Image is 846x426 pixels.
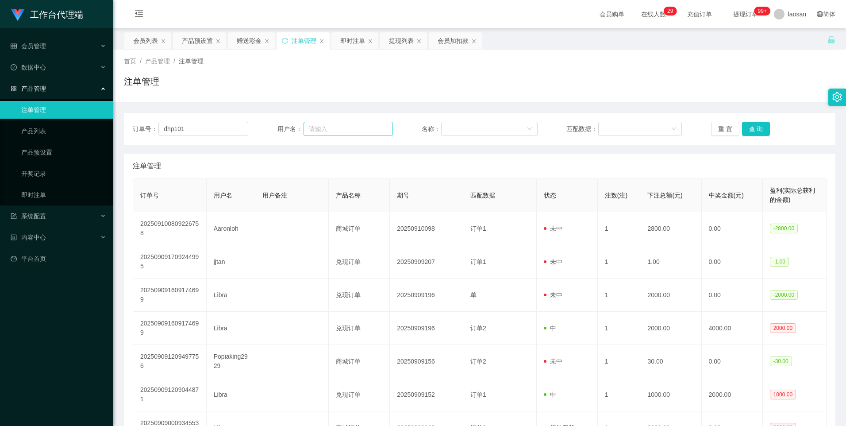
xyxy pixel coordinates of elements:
span: 未中 [544,258,562,265]
span: 盈利(实际总获利的金额) [770,187,815,203]
i: 图标: close [215,39,221,44]
td: 2000.00 [702,378,763,411]
td: 20250910098 [390,212,463,245]
td: 20250909156 [390,345,463,378]
td: 20250909196 [390,279,463,312]
i: 图标: profile [11,234,17,240]
td: Aaronloh [207,212,256,245]
td: Libra [207,279,256,312]
td: 0.00 [702,279,763,312]
td: 1 [598,378,641,411]
i: 图标: close [416,39,422,44]
i: 图标: check-circle-o [11,64,17,70]
td: 1 [598,312,641,345]
h1: 工作台代理端 [30,0,83,29]
a: 即时注单 [21,186,106,204]
span: 未中 [544,358,562,365]
img: logo.9652507e.png [11,9,25,21]
td: 202509100809226758 [133,212,207,245]
td: 兑现订单 [329,279,390,312]
span: 提现订单 [729,11,762,17]
td: 30.00 [640,345,701,378]
i: 图标: form [11,213,17,219]
span: 期号 [397,192,409,199]
i: 图标: close [368,39,373,44]
span: 订单1 [470,225,486,232]
button: 查 询 [742,122,770,136]
span: 1000.00 [770,390,796,399]
span: -30.00 [770,356,792,366]
td: 202509091609174699 [133,312,207,345]
td: Popiaking2929 [207,345,256,378]
span: 下注总额(元) [647,192,682,199]
p: 2 [667,7,670,15]
a: 产品列表 [21,122,106,140]
div: 赠送彩金 [237,32,261,49]
div: 会员加扣款 [438,32,469,49]
td: 20250909152 [390,378,463,411]
span: 单 [470,291,477,298]
td: 2000.00 [640,279,701,312]
span: 产品名称 [336,192,361,199]
td: 0.00 [702,345,763,378]
i: 图标: appstore-o [11,85,17,92]
span: 订单号： [133,124,158,134]
div: 提现列表 [389,32,414,49]
span: 订单号 [140,192,159,199]
span: 内容中心 [11,234,46,241]
span: -1.00 [770,257,789,267]
span: 产品管理 [11,85,46,92]
a: 注单管理 [21,101,106,119]
input: 请输入 [158,122,248,136]
td: 0.00 [702,212,763,245]
span: 中奖金额(元) [709,192,744,199]
h1: 注单管理 [124,75,159,88]
span: 匹配数据 [470,192,495,199]
i: 图标: down [527,126,532,132]
i: 图标: unlock [827,36,835,44]
span: -2800.00 [770,224,798,233]
td: 202509091209044871 [133,378,207,411]
i: 图标: sync [282,38,288,44]
i: 图标: setting [832,92,842,102]
span: -2000.00 [770,290,798,300]
span: 用户名： [277,124,304,134]
span: 充值订单 [683,11,716,17]
span: / [173,58,175,65]
span: 注单管理 [179,58,204,65]
td: 20250909207 [390,245,463,279]
td: 商城订单 [329,212,390,245]
button: 重 置 [711,122,739,136]
i: 图标: table [11,43,17,49]
td: 兑现订单 [329,245,390,279]
td: 4000.00 [702,312,763,345]
span: 2000.00 [770,323,796,333]
a: 开奖记录 [21,165,106,182]
td: 0.00 [702,245,763,279]
i: 图标: menu-fold [124,0,154,29]
span: 首页 [124,58,136,65]
td: Libra [207,378,256,411]
a: 图标: dashboard平台首页 [11,250,106,267]
span: 中 [544,325,556,332]
i: 图标: close [319,39,324,44]
td: 1 [598,279,641,312]
td: 1000.00 [640,378,701,411]
span: 数据中心 [11,64,46,71]
i: 图标: close [161,39,166,44]
td: 1 [598,245,641,279]
span: / [140,58,142,65]
span: 未中 [544,291,562,298]
td: Libra [207,312,256,345]
span: 匹配数据： [566,124,598,134]
i: 图标: global [817,11,823,17]
td: 20250909196 [390,312,463,345]
div: 注单管理 [292,32,316,49]
span: 产品管理 [145,58,170,65]
div: 即时注单 [340,32,365,49]
div: 产品预设置 [182,32,213,49]
span: 未中 [544,225,562,232]
a: 工作台代理端 [11,11,83,18]
td: 1 [598,212,641,245]
td: 2800.00 [640,212,701,245]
